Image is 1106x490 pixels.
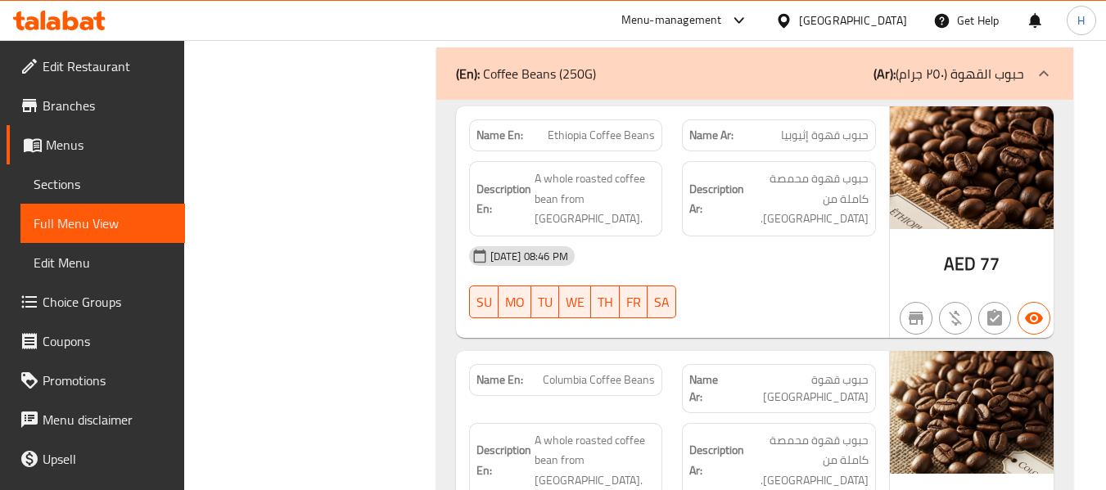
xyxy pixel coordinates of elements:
a: Coupons [7,321,185,361]
a: Sections [20,164,185,204]
span: Edit Menu [34,253,172,272]
span: Columbia Coffee Beans [543,371,655,389]
strong: Name Ar: [689,127,734,144]
button: SA [648,285,676,318]
strong: Name En: [476,371,523,389]
div: [GEOGRAPHIC_DATA] [799,11,907,29]
button: FR [620,285,648,318]
button: Not branch specific item [900,302,932,335]
b: (Ar): [874,61,896,86]
strong: Description Ar: [689,179,744,219]
div: (En): Coffee Beans (250G)(Ar):حبوب القهوة (٢٥٠ جرام) [436,47,1073,100]
button: MO [499,285,531,318]
span: AED [944,248,976,280]
strong: Name Ar: [689,371,727,406]
span: SA [654,290,670,314]
a: Menu disclaimer [7,400,185,439]
span: SU [476,290,492,314]
div: Menu-management [621,11,722,30]
strong: Description En: [476,440,531,480]
button: Not has choices [978,302,1011,335]
a: Edit Menu [20,243,185,282]
span: FR [626,290,641,314]
button: Available [1018,302,1050,335]
span: Ethiopia Coffee Beans [548,127,655,144]
span: حبوب قهوة محمصة كاملة من إثيوبيا. [747,169,869,229]
span: Upsell [43,449,172,469]
p: Coffee Beans (250G) [456,64,596,83]
strong: Name En: [476,127,523,144]
span: حبوب قهوة [GEOGRAPHIC_DATA] [727,371,869,406]
span: TH [598,290,613,314]
a: Choice Groups [7,282,185,321]
a: Upsell [7,439,185,479]
a: Menus [7,125,185,164]
span: Menus [46,135,172,155]
button: Purchased item [939,302,972,335]
img: Columbia_coffee_beans638933116534793224.jpg [890,351,1054,474]
a: Edit Restaurant [7,47,185,86]
span: 77 [980,248,1000,280]
span: حبوب قهوة إثيوبيا [781,127,869,144]
span: WE [566,290,585,314]
span: Edit Restaurant [43,56,172,76]
span: Sections [34,174,172,194]
span: Promotions [43,371,172,390]
span: TU [538,290,553,314]
button: SU [469,285,499,318]
a: Branches [7,86,185,125]
b: (En): [456,61,480,86]
span: H [1077,11,1085,29]
span: Full Menu View [34,214,172,233]
a: Promotions [7,361,185,400]
button: TU [531,285,559,318]
p: حبوب القهوة (٢٥٠ جرام) [874,64,1024,83]
a: Full Menu View [20,204,185,243]
span: [DATE] 08:46 PM [484,249,575,264]
span: Branches [43,96,172,115]
strong: Description Ar: [689,440,744,480]
span: MO [505,290,525,314]
strong: Description En: [476,179,531,219]
button: WE [559,285,591,318]
span: A whole roasted coffee bean from Ethiopia. [535,169,656,229]
span: Choice Groups [43,292,172,312]
img: Ethiopia_coffee_beans638933116531485524.jpg [890,106,1054,229]
button: TH [591,285,620,318]
span: Menu disclaimer [43,410,172,429]
span: Coupons [43,331,172,351]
